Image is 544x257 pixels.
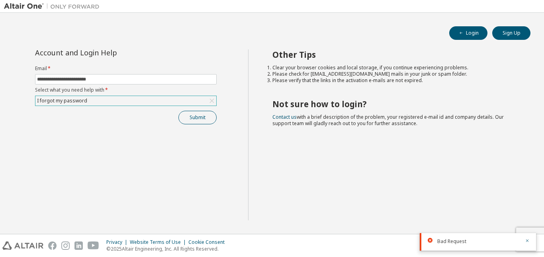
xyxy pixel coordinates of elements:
[106,239,130,245] div: Privacy
[48,241,57,250] img: facebook.svg
[272,65,517,71] li: Clear your browser cookies and local storage, if you continue experiencing problems.
[88,241,99,250] img: youtube.svg
[188,239,229,245] div: Cookie Consent
[492,26,530,40] button: Sign Up
[74,241,83,250] img: linkedin.svg
[35,49,180,56] div: Account and Login Help
[35,65,217,72] label: Email
[272,49,517,60] h2: Other Tips
[35,87,217,93] label: Select what you need help with
[272,114,297,120] a: Contact us
[272,99,517,109] h2: Not sure how to login?
[106,245,229,252] p: © 2025 Altair Engineering, Inc. All Rights Reserved.
[449,26,487,40] button: Login
[437,238,466,245] span: Bad Request
[4,2,104,10] img: Altair One
[61,241,70,250] img: instagram.svg
[178,111,217,124] button: Submit
[272,114,504,127] span: with a brief description of the problem, your registered e-mail id and company details. Our suppo...
[130,239,188,245] div: Website Terms of Use
[35,96,216,106] div: I forgot my password
[2,241,43,250] img: altair_logo.svg
[272,77,517,84] li: Please verify that the links in the activation e-mails are not expired.
[272,71,517,77] li: Please check for [EMAIL_ADDRESS][DOMAIN_NAME] mails in your junk or spam folder.
[36,96,88,105] div: I forgot my password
